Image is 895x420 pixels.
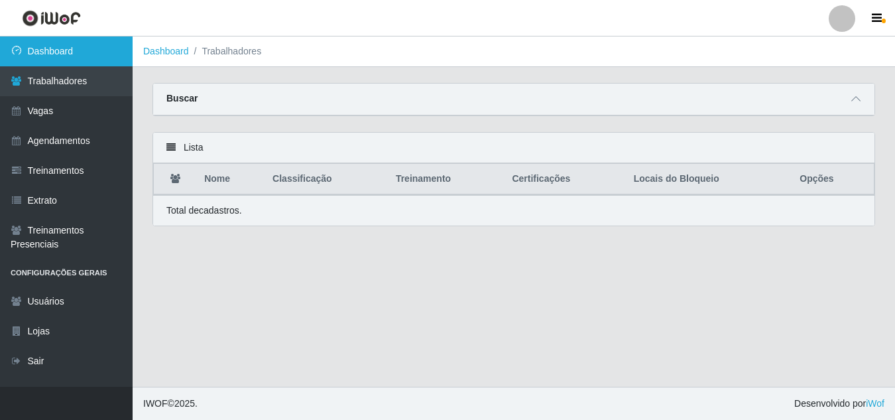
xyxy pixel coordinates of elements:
[196,164,265,195] th: Nome
[143,397,198,411] span: © 2025 .
[265,164,388,195] th: Classificação
[866,398,884,409] a: iWof
[792,164,874,195] th: Opções
[22,10,81,27] img: CoreUI Logo
[153,133,874,163] div: Lista
[189,44,262,58] li: Trabalhadores
[143,398,168,409] span: IWOF
[133,36,895,67] nav: breadcrumb
[166,204,242,218] p: Total de cadastros.
[166,93,198,104] strong: Buscar
[794,397,884,411] span: Desenvolvido por
[388,164,505,195] th: Treinamento
[626,164,792,195] th: Locais do Bloqueio
[143,46,189,56] a: Dashboard
[504,164,625,195] th: Certificações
